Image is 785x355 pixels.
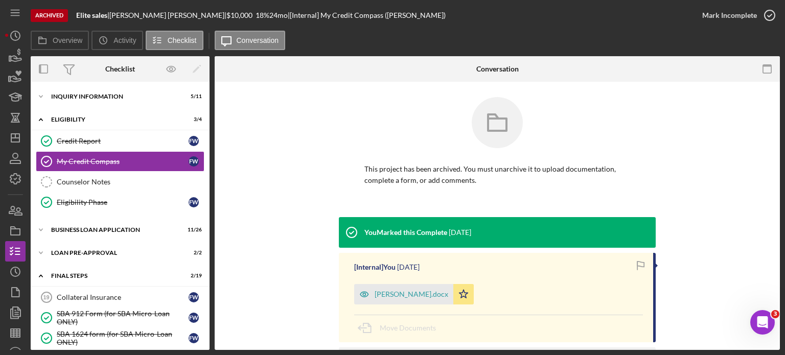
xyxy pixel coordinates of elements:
div: Counselor Notes [57,178,204,186]
div: Conversation [476,65,519,73]
div: 3 / 4 [183,116,202,123]
a: SBA 912 Form (for SBA Micro-Loan ONLY)FW [36,307,204,328]
div: Checklist [105,65,135,73]
span: 3 [771,310,779,318]
div: F W [189,156,199,167]
div: F W [189,333,199,343]
button: Conversation [215,31,286,50]
span: Move Documents [380,323,436,332]
div: 2 / 2 [183,250,202,256]
div: F W [189,292,199,302]
span: $10,000 [226,11,252,19]
a: Eligibility PhaseFW [36,192,204,212]
div: | [Internal] My Credit Compass ([PERSON_NAME]) [288,11,446,19]
a: Counselor Notes [36,172,204,192]
label: Activity [113,36,136,44]
div: F W [189,197,199,207]
button: Checklist [146,31,203,50]
label: Checklist [168,36,197,44]
div: Archived [31,9,68,22]
div: You Marked this Complete [364,228,447,236]
div: INQUIRY INFORMATION [51,93,176,100]
p: This project has been archived. You must unarchive it to upload documentation, complete a form, o... [364,163,630,186]
div: SBA 1624 form (for SBA Micro-Loan ONLY) [57,330,189,346]
div: [Internal] You [354,263,396,271]
time: 2025-03-25 20:34 [449,228,471,236]
div: | [76,11,109,19]
div: [PERSON_NAME].docx [375,290,448,298]
button: Overview [31,31,89,50]
div: ELIGIBILITY [51,116,176,123]
button: Activity [91,31,143,50]
time: 2025-03-25 20:34 [397,263,420,271]
a: SBA 1624 form (for SBA Micro-Loan ONLY)FW [36,328,204,348]
div: SBA 912 Form (for SBA Micro-Loan ONLY) [57,310,189,326]
div: My Credit Compass [57,157,189,165]
div: Collateral Insurance [57,293,189,301]
a: Credit ReportFW [36,131,204,151]
div: 11 / 26 [183,227,202,233]
b: Elite sales [76,11,107,19]
div: F W [189,136,199,146]
tspan: 19 [43,294,49,300]
button: [PERSON_NAME].docx [354,284,474,304]
div: Credit Report [57,137,189,145]
a: My Credit CompassFW [36,151,204,172]
a: 19Collateral InsuranceFW [36,287,204,307]
div: Eligibility Phase [57,198,189,206]
div: F W [189,313,199,323]
label: Overview [53,36,82,44]
label: Conversation [237,36,279,44]
button: Move Documents [354,315,446,341]
div: Mark Incomplete [702,5,757,26]
div: [PERSON_NAME] [PERSON_NAME] | [109,11,226,19]
div: FINAL STEPS [51,273,176,279]
div: BUSINESS LOAN APPLICATION [51,227,176,233]
div: 5 / 11 [183,93,202,100]
iframe: Intercom live chat [750,310,775,335]
div: 24 mo [269,11,288,19]
div: 2 / 19 [183,273,202,279]
div: LOAN PRE-APPROVAL [51,250,176,256]
div: 18 % [256,11,269,19]
button: Mark Incomplete [692,5,780,26]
